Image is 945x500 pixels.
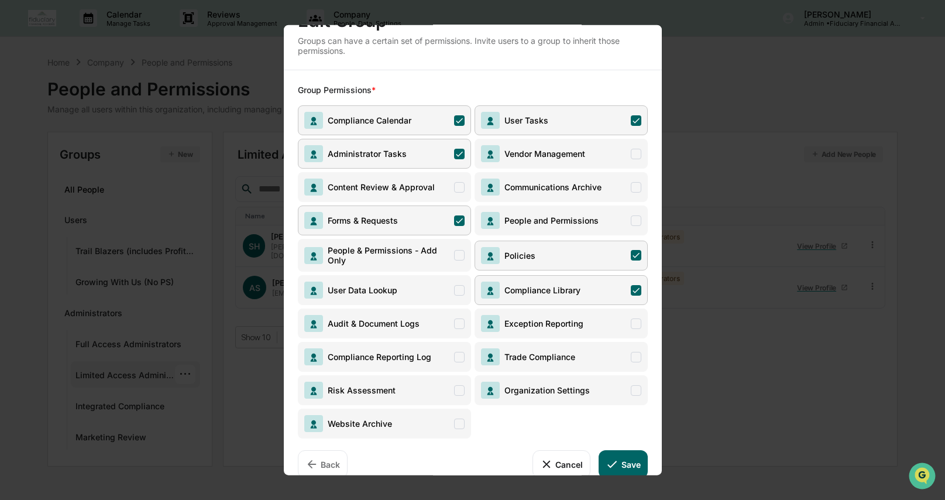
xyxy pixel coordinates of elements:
[12,25,213,43] p: How can we help?
[304,179,323,196] img: Content Review & Approval Icon
[323,419,392,429] span: Website Archive
[304,348,323,365] img: Compliance Reporting Log Icon
[500,319,583,328] span: Exception Reporting
[7,143,80,164] a: 🖐️Preclearance
[304,112,323,129] img: Compliance Calendar Icon
[85,149,94,158] div: 🗄️
[83,198,142,207] a: Powered byPylon
[12,171,21,180] div: 🔎
[500,352,575,362] span: Trade Compliance
[304,382,323,399] img: Risk Assessment Icon
[481,315,500,332] img: Exception Reporting Icon
[199,93,213,107] button: Start new chat
[481,112,500,129] img: User Tasks Icon
[908,461,939,493] iframe: Open customer support
[323,215,398,225] span: Forms & Requests
[481,382,500,399] img: Organization Settings Icon
[304,282,323,299] img: User Data Lookup Icon
[500,250,535,260] span: Policies
[304,212,323,229] img: Forms & Requests Icon
[481,179,500,196] img: Communications Archive Icon
[97,148,145,159] span: Attestations
[12,149,21,158] div: 🖐️
[323,319,420,328] span: Audit & Document Logs
[23,148,75,159] span: Preclearance
[599,450,647,478] button: Save
[40,90,192,101] div: Start new chat
[304,145,323,162] img: Administrator Tasks Icon
[500,182,602,192] span: Communications Archive
[481,282,500,299] img: Compliance Library Icon
[12,90,33,111] img: 1746055101610-c473b297-6a78-478c-a979-82029cc54cd1
[323,352,431,362] span: Compliance Reporting Log
[481,246,500,263] img: Policies Icon
[481,145,500,162] img: Vendor Management Icon
[323,115,411,125] span: Compliance Calendar
[116,198,142,207] span: Pylon
[298,36,648,56] div: Groups can have a certain set of permissions. Invite users to a group to inherit those permissions.
[323,149,407,159] span: Administrator Tasks
[304,315,323,332] img: Audit & Document Logs Icon
[532,450,590,478] button: Cancel
[500,385,590,395] span: Organization Settings
[23,170,74,181] span: Data Lookup
[323,285,397,295] span: User Data Lookup
[500,285,580,295] span: Compliance Library
[80,143,150,164] a: 🗄️Attestations
[500,115,548,125] span: User Tasks
[304,415,323,432] img: Website Archive Icon
[298,450,348,478] button: Back
[323,245,454,265] span: People & Permissions - Add Only
[298,85,372,95] span: Group Permissions
[323,182,435,192] span: Content Review & Approval
[304,246,323,263] img: People & Permissions - Add Only Icon
[7,165,78,186] a: 🔎Data Lookup
[481,212,500,229] img: People and Permissions Icon
[500,149,585,159] span: Vendor Management
[323,385,396,395] span: Risk Assessment
[500,215,599,225] span: People and Permissions
[481,348,500,365] img: Trade Compliance Icon
[40,101,148,111] div: We're available if you need us!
